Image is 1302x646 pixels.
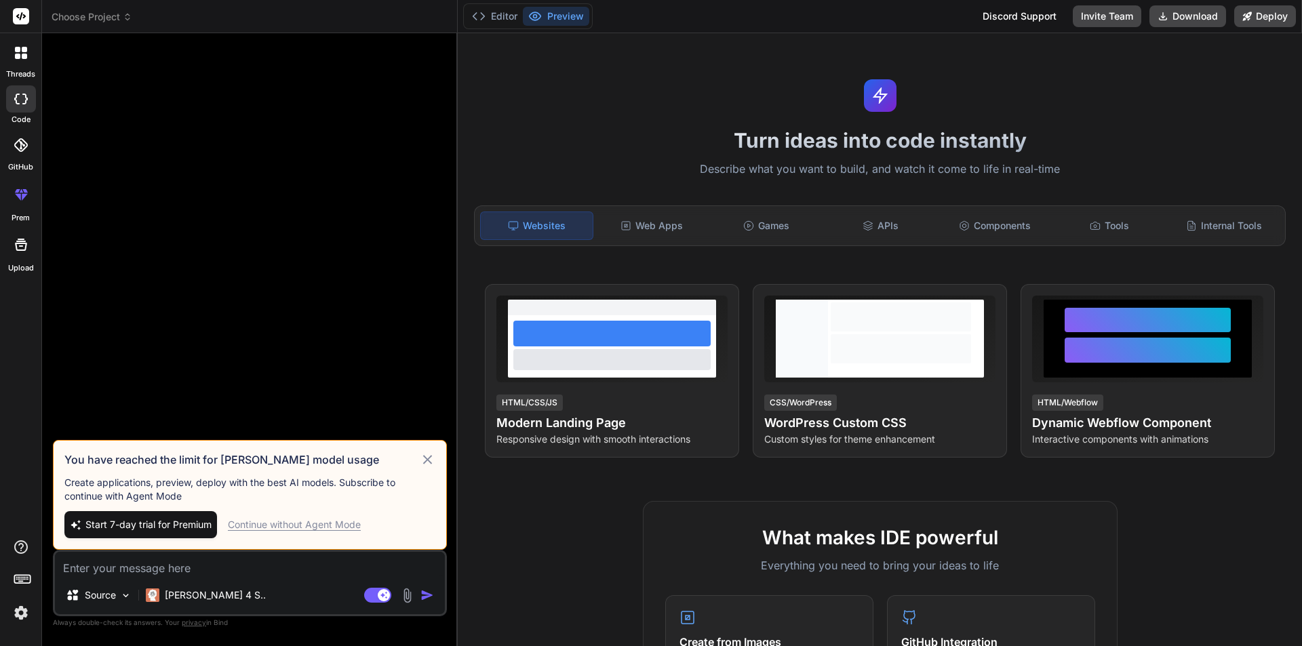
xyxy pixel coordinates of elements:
[480,211,593,240] div: Websites
[764,413,995,432] h4: WordPress Custom CSS
[228,518,361,531] div: Continue without Agent Mode
[52,10,132,24] span: Choose Project
[6,68,35,80] label: threads
[1234,5,1296,27] button: Deploy
[12,114,31,125] label: code
[467,7,523,26] button: Editor
[665,557,1095,573] p: Everything you need to bring your ideas to life
[182,618,206,626] span: privacy
[466,128,1294,153] h1: Turn ideas into code instantly
[496,395,563,411] div: HTML/CSS/JS
[825,211,936,240] div: APIs
[146,588,159,602] img: Claude 4 Sonnet
[1032,432,1263,446] p: Interactive components with animations
[1054,211,1166,240] div: Tools
[53,616,447,629] p: Always double-check its answers. Your in Bind
[165,588,266,602] p: [PERSON_NAME] 4 S..
[1168,211,1280,240] div: Internal Tools
[665,523,1095,552] h2: What makes IDE powerful
[64,511,217,538] button: Start 7-day trial for Premium
[85,518,212,531] span: Start 7-day trial for Premium
[9,601,33,624] img: settings
[711,211,823,240] div: Games
[12,212,30,224] label: prem
[939,211,1051,240] div: Components
[1032,395,1103,411] div: HTML/Webflow
[496,432,728,446] p: Responsive design with smooth interactions
[8,161,33,173] label: GitHub
[596,211,708,240] div: Web Apps
[1149,5,1226,27] button: Download
[64,451,420,468] h3: You have reached the limit for [PERSON_NAME] model usage
[8,262,34,274] label: Upload
[1073,5,1141,27] button: Invite Team
[64,476,435,503] p: Create applications, preview, deploy with the best AI models. Subscribe to continue with Agent Mode
[764,432,995,446] p: Custom styles for theme enhancement
[974,5,1065,27] div: Discord Support
[466,161,1294,178] p: Describe what you want to build, and watch it come to life in real-time
[399,588,415,603] img: attachment
[1032,413,1263,432] h4: Dynamic Webflow Component
[764,395,837,411] div: CSS/WordPress
[523,7,589,26] button: Preview
[496,413,728,432] h4: Modern Landing Page
[85,588,116,602] p: Source
[420,588,434,602] img: icon
[120,590,132,601] img: Pick Models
